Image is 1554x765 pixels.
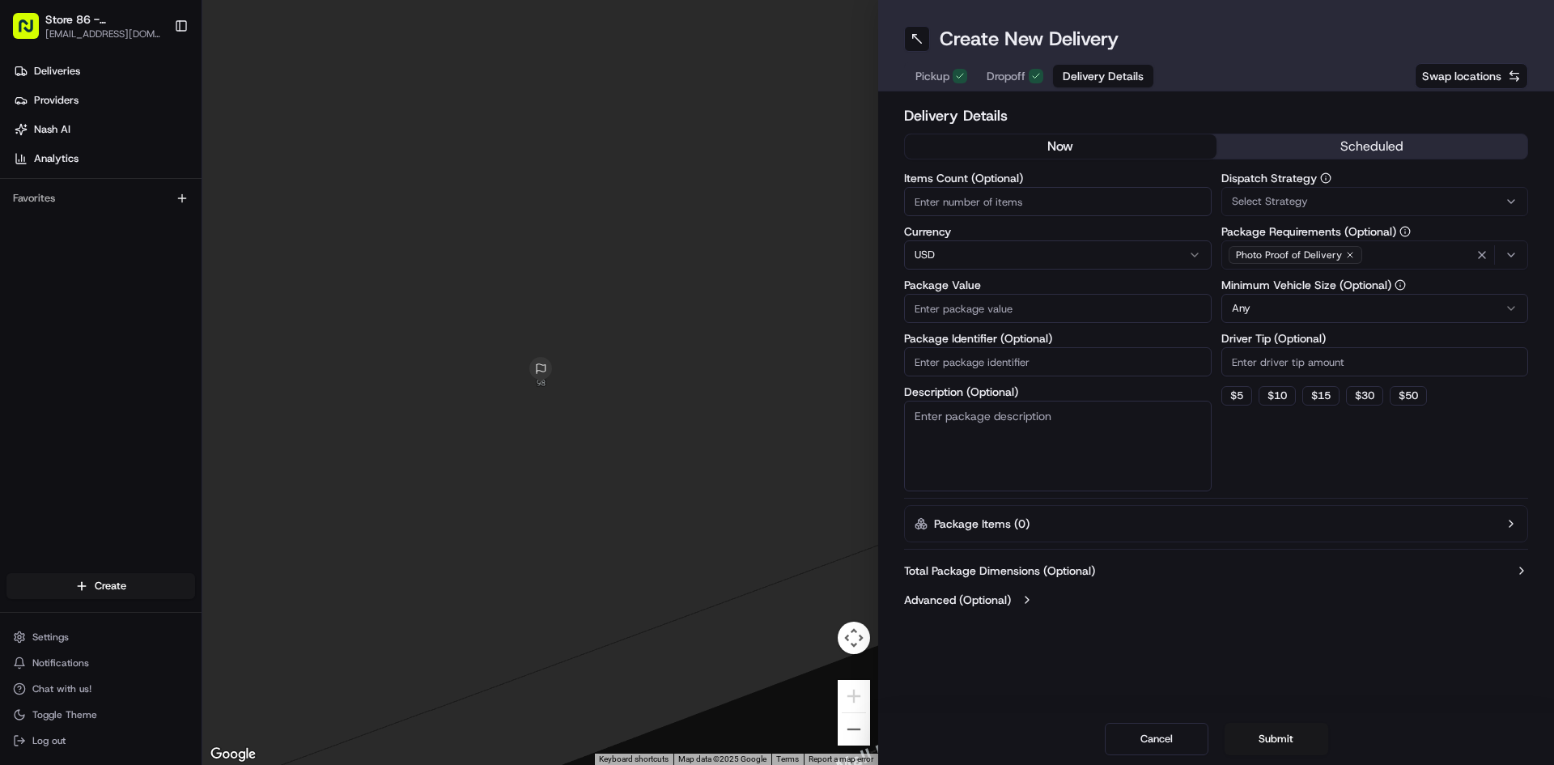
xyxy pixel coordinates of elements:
[34,151,79,166] span: Analytics
[678,754,766,763] span: Map data ©2025 Google
[904,563,1528,579] button: Total Package Dimensions (Optional)
[1221,187,1529,216] button: Select Strategy
[1221,240,1529,270] button: Photo Proof of Delivery
[940,26,1119,52] h1: Create New Delivery
[114,401,196,414] a: Powered byPylon
[1221,386,1252,406] button: $5
[6,58,202,84] a: Deliveries
[45,28,165,40] button: [EMAIL_ADDRESS][DOMAIN_NAME]
[32,362,124,378] span: Knowledge Base
[32,295,45,308] img: 1736555255976-a54dd68f-1ca7-489b-9aae-adbdc363a1c4
[987,68,1025,84] span: Dropoff
[16,65,295,91] p: Welcome 👋
[6,652,195,674] button: Notifications
[838,713,870,746] button: Zoom out
[34,64,80,79] span: Deliveries
[34,93,79,108] span: Providers
[1221,279,1529,291] label: Minimum Vehicle Size (Optional)
[1236,249,1342,261] span: Photo Proof of Delivery
[275,159,295,179] button: Start new chat
[1105,723,1208,755] button: Cancel
[1399,226,1411,237] button: Package Requirements (Optional)
[1221,333,1529,344] label: Driver Tip (Optional)
[905,134,1216,159] button: now
[904,294,1212,323] input: Enter package value
[16,363,29,376] div: 📗
[16,210,108,223] div: Past conversations
[130,295,163,308] span: [DATE]
[1232,194,1308,209] span: Select Strategy
[161,402,196,414] span: Pylon
[904,333,1212,344] label: Package Identifier (Optional)
[1225,723,1328,755] button: Submit
[32,657,89,669] span: Notifications
[32,682,91,695] span: Chat with us!
[73,171,223,184] div: We're available if you need us!
[599,754,669,765] button: Keyboard shortcuts
[838,680,870,712] button: Zoom in
[904,563,1095,579] label: Total Package Dimensions (Optional)
[130,355,266,385] a: 💻API Documentation
[6,146,202,172] a: Analytics
[6,703,195,726] button: Toggle Theme
[153,362,260,378] span: API Documentation
[1415,63,1528,89] button: Swap locations
[6,117,202,142] a: Nash AI
[904,104,1528,127] h2: Delivery Details
[904,347,1212,376] input: Enter package identifier
[6,87,202,113] a: Providers
[1063,68,1144,84] span: Delivery Details
[904,226,1212,237] label: Currency
[904,592,1528,608] button: Advanced (Optional)
[904,505,1528,542] button: Package Items (0)
[42,104,267,121] input: Clear
[838,622,870,654] button: Map camera controls
[6,626,195,648] button: Settings
[34,122,70,137] span: Nash AI
[1216,134,1528,159] button: scheduled
[6,729,195,752] button: Log out
[32,631,69,644] span: Settings
[32,734,66,747] span: Log out
[6,678,195,700] button: Chat with us!
[73,155,265,171] div: Start new chat
[206,744,260,765] img: Google
[206,744,260,765] a: Open this area in Google Maps (opens a new window)
[1221,226,1529,237] label: Package Requirements (Optional)
[6,185,195,211] div: Favorites
[45,11,165,28] button: Store 86 - [GEOGRAPHIC_DATA] ([GEOGRAPHIC_DATA]) (Just Salad)
[904,187,1212,216] input: Enter number of items
[934,516,1030,532] label: Package Items ( 0 )
[1390,386,1427,406] button: $50
[904,279,1212,291] label: Package Value
[10,355,130,385] a: 📗Knowledge Base
[16,279,42,305] img: Regen Pajulas
[776,754,799,763] a: Terms (opens in new tab)
[16,16,49,49] img: Nash
[1422,68,1501,84] span: Swap locations
[16,155,45,184] img: 1736555255976-a54dd68f-1ca7-489b-9aae-adbdc363a1c4
[6,6,168,45] button: Store 86 - [GEOGRAPHIC_DATA] ([GEOGRAPHIC_DATA]) (Just Salad)[EMAIL_ADDRESS][DOMAIN_NAME]
[1302,386,1340,406] button: $15
[34,155,63,184] img: 1755196953914-cd9d9cba-b7f7-46ee-b6f5-75ff69acacf5
[1259,386,1296,406] button: $10
[1221,347,1529,376] input: Enter driver tip amount
[50,295,118,308] span: Regen Pajulas
[53,251,87,264] span: [DATE]
[1346,386,1383,406] button: $30
[251,207,295,227] button: See all
[904,592,1011,608] label: Advanced (Optional)
[915,68,949,84] span: Pickup
[1320,172,1331,184] button: Dispatch Strategy
[6,573,195,599] button: Create
[1395,279,1406,291] button: Minimum Vehicle Size (Optional)
[95,579,126,593] span: Create
[904,386,1212,397] label: Description (Optional)
[904,172,1212,184] label: Items Count (Optional)
[137,363,150,376] div: 💻
[32,708,97,721] span: Toggle Theme
[121,295,127,308] span: •
[1221,172,1529,184] label: Dispatch Strategy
